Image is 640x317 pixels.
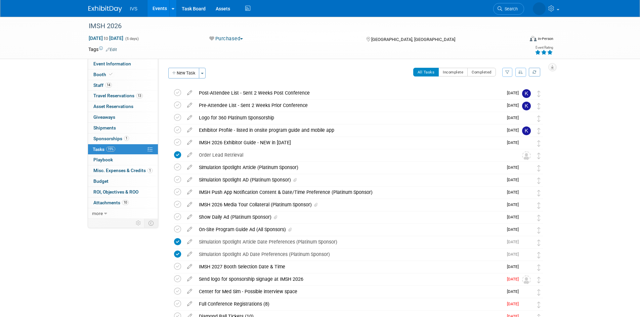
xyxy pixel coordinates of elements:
[130,6,138,11] span: IVS
[493,3,524,15] a: Search
[522,275,531,284] img: Unassigned
[93,189,138,195] span: ROI, Objectives & ROO
[88,176,158,187] a: Budget
[537,264,541,271] i: Move task
[124,136,129,141] span: 1
[184,214,196,220] a: edit
[522,300,531,309] img: Carrie Rhoads
[93,157,113,162] span: Playbook
[196,137,503,148] div: IMSH 2026 Exhibitor Guide - NEW in [DATE]
[184,140,196,146] a: edit
[507,240,522,244] span: [DATE]
[122,200,129,205] span: 10
[88,101,158,112] a: Asset Reservations
[530,36,537,41] img: Format-Inperson.png
[196,286,503,297] div: Center for Med Sim - Possible interview space
[184,127,196,133] a: edit
[93,125,116,130] span: Shipments
[522,263,531,272] img: Carrie Rhoads
[88,69,158,80] a: Booth
[484,35,554,45] div: Event Format
[184,202,196,208] a: edit
[184,115,196,121] a: edit
[109,72,113,76] i: Booth reservation complete
[196,249,503,260] div: Simulation Spotlight AD Date Preferences (Platinum Sponsor)
[413,68,439,76] button: All Tasks
[529,68,540,76] a: Refresh
[184,251,196,257] a: edit
[196,174,503,186] div: Simulation Spotlight AD (Platinum Sponsor)
[93,61,131,66] span: Event Information
[92,211,103,216] span: more
[88,144,158,155] a: Tasks19%
[522,213,531,222] img: Carrie Rhoads
[103,36,109,41] span: to
[86,20,514,32] div: IMSH 2026
[507,302,522,306] span: [DATE]
[537,240,541,246] i: Move task
[507,177,522,182] span: [DATE]
[538,36,553,41] div: In-Person
[537,215,541,221] i: Move task
[507,128,522,133] span: [DATE]
[184,164,196,170] a: edit
[88,165,158,176] a: Misc. Expenses & Credits1
[537,190,541,196] i: Move task
[537,91,541,97] i: Move task
[88,35,124,41] span: [DATE] [DATE]
[522,189,531,197] img: Carrie Rhoads
[93,83,112,88] span: Staff
[522,102,531,110] img: Kate Wroblewski
[537,115,541,122] i: Move task
[88,46,117,53] td: Tags
[93,168,153,173] span: Misc. Expenses & Credits
[196,199,503,210] div: IMSH 2026 Media Tour Collateral (Platinum Sponsor)
[196,211,503,223] div: Show Daily Ad (Platinum Sponsor)
[88,134,158,144] a: Sponsorships1
[184,226,196,232] a: edit
[507,202,522,207] span: [DATE]
[88,91,158,101] a: Travel Reservations13
[522,114,531,123] img: Carrie Rhoads
[537,153,541,159] i: Move task
[535,46,553,49] div: Event Rating
[537,140,541,147] i: Move task
[522,151,531,160] img: Unassigned
[88,208,158,219] a: more
[371,37,455,42] span: [GEOGRAPHIC_DATA], [GEOGRAPHIC_DATA]
[537,128,541,134] i: Move task
[196,236,503,248] div: Simulation Spotlight Article Date Preferences (Platinum Sponsor)
[184,102,196,108] a: edit
[537,252,541,258] i: Move task
[106,47,117,52] a: Edit
[93,72,114,77] span: Booth
[537,202,541,209] i: Move task
[522,164,531,172] img: Carrie Rhoads
[537,227,541,233] i: Move task
[537,177,541,184] i: Move task
[88,155,158,165] a: Playbook
[184,288,196,295] a: edit
[507,277,522,281] span: [DATE]
[522,126,531,135] img: Kate Wroblewski
[93,178,109,184] span: Budget
[88,59,158,69] a: Event Information
[522,226,531,234] img: Carrie Rhoads
[522,89,531,98] img: Kate Wroblewski
[93,114,115,120] span: Giveaways
[144,219,158,227] td: Toggle Event Tabs
[106,147,115,152] span: 19%
[207,35,246,42] button: Purchased
[507,190,522,195] span: [DATE]
[438,68,468,76] button: Incomplete
[184,152,196,158] a: edit
[184,264,196,270] a: edit
[133,219,144,227] td: Personalize Event Tab Strip
[105,83,112,88] span: 14
[196,124,503,136] div: Exhibitor Profile - listed in onsite program guide and mobile app
[88,112,158,122] a: Giveaways
[196,100,503,111] div: Pre-Attendee List - Sent 2 Weeks Prior Conference
[196,261,503,272] div: IMSH 2027 Booth Selection Date & Time
[136,93,143,98] span: 13
[196,298,503,310] div: Full Conference Registrations (8)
